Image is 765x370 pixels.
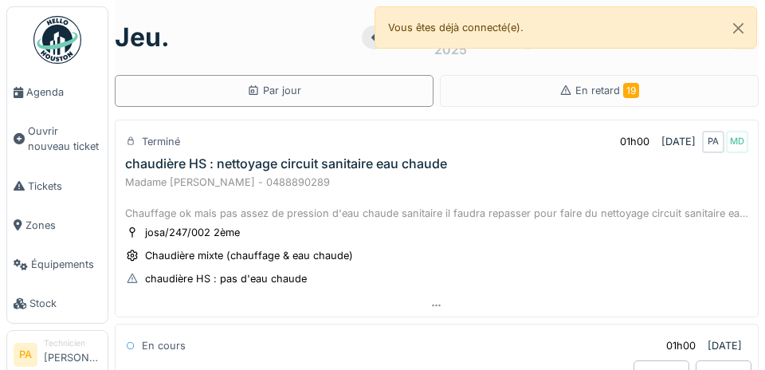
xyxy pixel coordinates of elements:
h1: jeu. [115,22,170,53]
div: Terminé [142,134,180,149]
div: 2025 [434,40,467,59]
span: Équipements [31,257,101,272]
span: 19 [623,83,639,98]
div: [DATE] [661,134,696,149]
div: 01h00 [620,134,649,149]
a: Stock [7,284,108,323]
li: PA [14,343,37,367]
a: Agenda [7,73,108,112]
div: Chaudière mixte (chauffage & eau chaude) [145,248,353,263]
div: Vous êtes déjà connecté(e). [375,6,757,49]
a: Tickets [7,167,108,206]
div: En cours [142,338,186,353]
div: MD [726,131,748,153]
a: Équipements [7,245,108,284]
span: En retard [575,85,639,96]
div: 01h00 [666,338,696,353]
div: PA [702,131,724,153]
span: Zones [25,218,101,233]
div: chaudière HS : nettoyage circuit sanitaire eau chaude [125,156,447,171]
span: Tickets [28,179,101,194]
a: Zones [7,206,108,245]
a: Ouvrir nouveau ticket [7,112,108,166]
span: Ouvrir nouveau ticket [28,124,101,154]
div: josa/247/002 2ème [145,225,240,240]
span: Agenda [26,85,101,100]
button: Close [720,7,756,49]
div: Madame [PERSON_NAME] - 0488890289 Chauffage ok mais pas assez de pression d'eau chaude sanitaire ... [125,175,748,221]
img: Badge_color-CXgf-gQk.svg [33,16,81,64]
div: Par jour [247,83,301,98]
div: chaudière HS : pas d'eau chaude [145,271,307,286]
div: [DATE] [708,338,742,353]
span: Stock [29,296,101,311]
div: Technicien [44,337,101,349]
